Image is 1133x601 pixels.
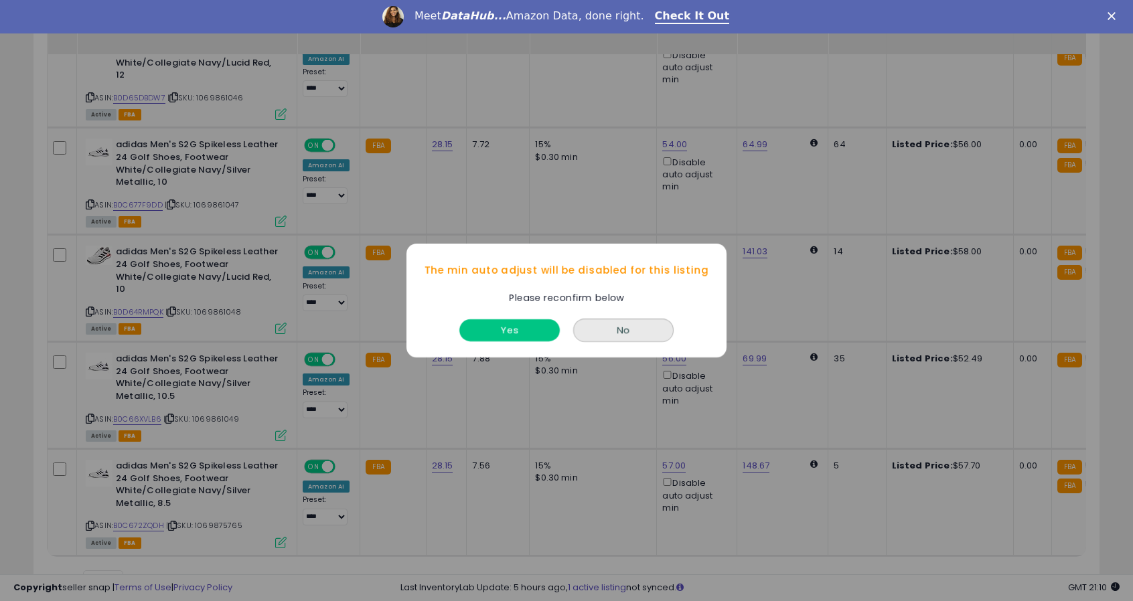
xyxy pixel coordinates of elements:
[406,250,727,290] div: The min auto adjust will be disabled for this listing
[382,6,404,27] img: Profile image for Georgie
[441,9,506,22] i: DataHub...
[459,319,560,341] button: Yes
[414,9,644,23] div: Meet Amazon Data, done right.
[1108,12,1121,20] div: Close
[573,319,674,342] button: No
[502,290,630,305] div: Please reconfirm below
[655,9,730,24] a: Check It Out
